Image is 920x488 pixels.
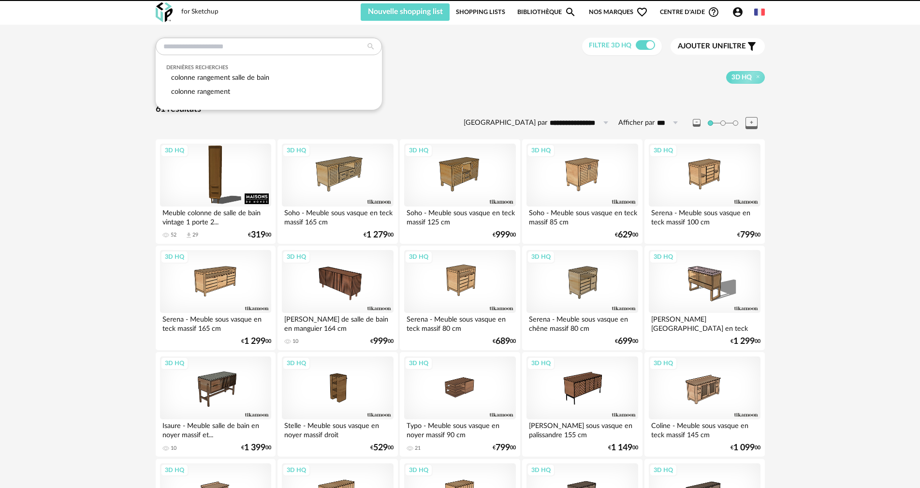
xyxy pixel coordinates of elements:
[618,338,632,345] span: 699
[292,338,298,345] div: 10
[740,232,755,238] span: 799
[244,444,265,451] span: 1 399
[405,251,433,263] div: 3D HQ
[405,464,433,476] div: 3D HQ
[171,74,269,81] span: colonne rangement salle de bain
[181,8,219,16] div: for Sketchup
[496,444,510,451] span: 799
[644,246,764,350] a: 3D HQ [PERSON_NAME] [GEOGRAPHIC_DATA] en teck massif et... €1 29900
[732,6,744,18] span: Account Circle icon
[366,232,388,238] span: 1 279
[282,419,393,439] div: Stelle - Meuble sous vasque en noyer massif droit
[526,419,638,439] div: [PERSON_NAME] sous vasque en palissandre 155 cm
[171,88,230,95] span: colonne rangement
[678,42,746,51] span: filtre
[156,139,276,244] a: 3D HQ Meuble colonne de salle de bain vintage 1 porte 2... 52 Download icon 29 €31900
[522,139,642,244] a: 3D HQ Soho - Meuble sous vasque en teck massif 85 cm €62900
[731,73,752,82] span: 3D HQ
[277,246,397,350] a: 3D HQ [PERSON_NAME] de salle de bain en manguier 164 cm 10 €99900
[660,6,719,18] span: Centre d'aideHelp Circle Outline icon
[733,338,755,345] span: 1 299
[522,246,642,350] a: 3D HQ Serena - Meuble sous vasque en chêne massif 80 cm €69900
[282,313,393,332] div: [PERSON_NAME] de salle de bain en manguier 164 cm
[733,444,755,451] span: 1 099
[160,313,271,332] div: Serena - Meuble sous vasque en teck massif 165 cm
[364,232,394,238] div: € 00
[161,251,189,263] div: 3D HQ
[404,207,515,226] div: Soho - Meuble sous vasque en teck massif 125 cm
[161,357,189,370] div: 3D HQ
[370,444,394,451] div: € 00
[589,3,648,21] span: Nos marques
[678,43,723,50] span: Ajouter un
[156,104,765,115] div: 61 résultats
[241,338,271,345] div: € 00
[373,338,388,345] span: 999
[160,207,271,226] div: Meuble colonne de salle de bain vintage 1 porte 2...
[517,3,576,21] a: BibliothèqueMagnify icon
[241,444,271,451] div: € 00
[615,338,638,345] div: € 00
[636,6,648,18] span: Heart Outline icon
[156,246,276,350] a: 3D HQ Serena - Meuble sous vasque en teck massif 165 cm €1 29900
[493,444,516,451] div: € 00
[527,464,555,476] div: 3D HQ
[171,232,176,238] div: 52
[615,232,638,238] div: € 00
[171,445,176,452] div: 10
[277,139,397,244] a: 3D HQ Soho - Meuble sous vasque en teck massif 165 cm €1 27900
[649,207,760,226] div: Serena - Meuble sous vasque en teck massif 100 cm
[527,144,555,157] div: 3D HQ
[192,232,198,238] div: 29
[493,232,516,238] div: € 00
[156,352,276,457] a: 3D HQ Isaure - Meuble salle de bain en noyer massif et... 10 €1 39900
[618,232,632,238] span: 629
[277,352,397,457] a: 3D HQ Stelle - Meuble sous vasque en noyer massif droit €52900
[282,144,310,157] div: 3D HQ
[160,419,271,439] div: Isaure - Meuble salle de bain en noyer massif et...
[589,42,631,49] span: Filtre 3D HQ
[156,2,173,22] img: OXP
[282,357,310,370] div: 3D HQ
[649,251,677,263] div: 3D HQ
[649,464,677,476] div: 3D HQ
[526,313,638,332] div: Serena - Meuble sous vasque en chêne massif 80 cm
[730,444,760,451] div: € 00
[464,118,547,128] label: [GEOGRAPHIC_DATA] par
[732,6,748,18] span: Account Circle icon
[527,357,555,370] div: 3D HQ
[282,251,310,263] div: 3D HQ
[671,38,765,55] button: Ajouter unfiltre Filter icon
[708,6,719,18] span: Help Circle Outline icon
[493,338,516,345] div: € 00
[754,7,765,17] img: fr
[361,3,450,21] button: Nouvelle shopping list
[649,313,760,332] div: [PERSON_NAME] [GEOGRAPHIC_DATA] en teck massif et...
[746,41,758,52] span: Filter icon
[405,357,433,370] div: 3D HQ
[405,144,433,157] div: 3D HQ
[618,118,655,128] label: Afficher par
[456,3,505,21] a: Shopping Lists
[737,232,760,238] div: € 00
[415,445,421,452] div: 21
[644,139,764,244] a: 3D HQ Serena - Meuble sous vasque en teck massif 100 cm €79900
[649,419,760,439] div: Coline - Meuble sous vasque en teck massif 145 cm
[400,139,520,244] a: 3D HQ Soho - Meuble sous vasque en teck massif 125 cm €99900
[522,352,642,457] a: 3D HQ [PERSON_NAME] sous vasque en palissandre 155 cm €1 14900
[611,444,632,451] span: 1 149
[251,232,265,238] span: 319
[644,352,764,457] a: 3D HQ Coline - Meuble sous vasque en teck massif 145 cm €1 09900
[608,444,638,451] div: € 00
[649,357,677,370] div: 3D HQ
[161,144,189,157] div: 3D HQ
[527,251,555,263] div: 3D HQ
[404,313,515,332] div: Serena - Meuble sous vasque en teck massif 80 cm
[404,419,515,439] div: Typo - Meuble sous vasque en noyer massif 90 cm
[649,144,677,157] div: 3D HQ
[496,338,510,345] span: 689
[161,464,189,476] div: 3D HQ
[526,207,638,226] div: Soho - Meuble sous vasque en teck massif 85 cm
[244,338,265,345] span: 1 299
[400,352,520,457] a: 3D HQ Typo - Meuble sous vasque en noyer massif 90 cm 21 €79900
